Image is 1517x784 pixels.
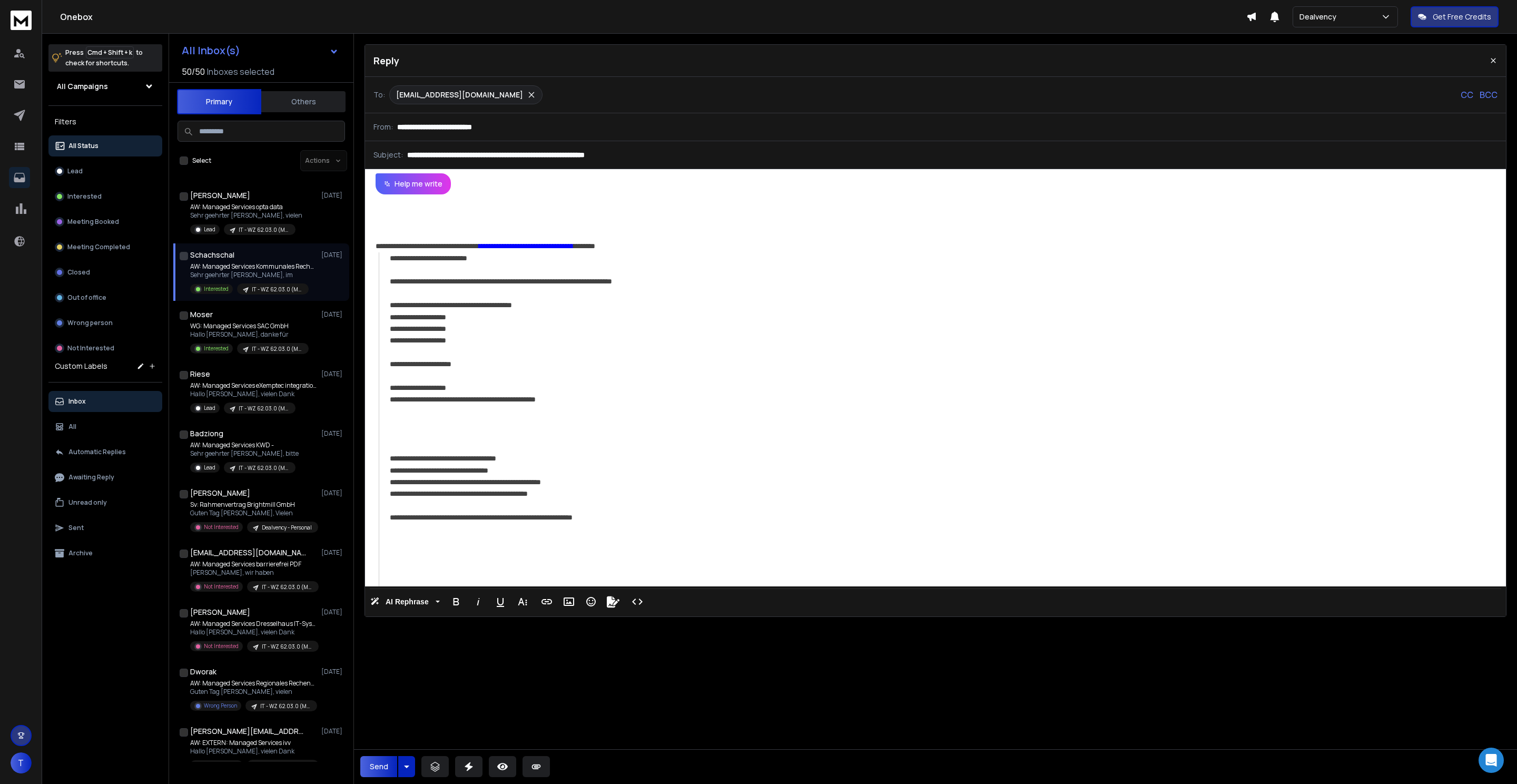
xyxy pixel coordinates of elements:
p: [DATE] [321,251,345,259]
img: logo [11,11,32,30]
h1: Riese [190,369,210,379]
p: Subject: [373,150,403,160]
h1: All Campaigns [57,81,108,92]
button: Emoticons [581,591,601,612]
h1: [EMAIL_ADDRESS][DOMAIN_NAME] [190,547,306,558]
p: AW: Managed Services KWD - [190,441,299,449]
p: WG: Managed Services SAC GmbH [190,322,309,330]
button: Out of office [48,287,162,308]
button: All Inbox(s) [173,40,347,61]
button: Insert Image (⌘P) [559,591,579,612]
button: Not Interested [48,338,162,359]
button: AI Rephrase [368,591,442,612]
p: [DATE] [321,608,345,616]
p: Hallo [PERSON_NAME], vielen Dank [190,628,317,636]
h3: Inboxes selected [207,65,274,78]
button: Wrong person [48,312,162,334]
p: Not Interested [204,761,239,769]
p: Guten Tag [PERSON_NAME], Vielen [190,509,317,517]
p: Meeting Booked [67,218,119,226]
p: Hallo [PERSON_NAME], danke für [190,330,309,339]
button: All Campaigns [48,76,162,97]
p: AW: Managed Services Regionales Rechenzentrum [190,679,317,688]
p: All [68,423,76,431]
label: Select [192,156,211,165]
p: [EMAIL_ADDRESS][DOMAIN_NAME] [396,90,523,100]
button: Lead [48,161,162,182]
button: Code View [627,591,647,612]
p: IT - WZ 62.03.0 (Managed Services) [239,226,289,234]
button: Sent [48,517,162,538]
p: Out of office [67,293,106,302]
button: T [11,752,32,773]
h1: [PERSON_NAME] [190,488,250,498]
p: Interested [204,285,229,293]
p: Interested [67,192,102,201]
p: Sv: Rahmenvertrag Brightmill GmbH [190,501,317,509]
button: More Text [513,591,533,612]
p: Inbox [68,397,86,406]
p: Lead [204,404,215,412]
p: Closed [67,268,90,277]
p: Wrong Person [204,702,237,710]
p: Sehr geehrter [PERSON_NAME], bitte [190,449,299,458]
p: AW: Managed Services barrierefrei PDF [190,560,317,569]
p: Lead [204,226,215,233]
p: Sehr geehrter [PERSON_NAME], im [190,271,317,279]
p: Not Interested [67,344,114,352]
p: IT - WZ 62.03.0 (Managed Services) [239,464,289,472]
p: Sent [68,524,84,532]
p: [DATE] [321,310,345,319]
button: All [48,416,162,437]
h1: Dworak [190,667,216,677]
p: AW: Managed Services Dresselhaus IT-Systeme [190,620,317,628]
p: Hallo [PERSON_NAME], vielen Dank [190,390,317,398]
h1: Onebox [60,11,1246,23]
p: Wrong person [67,319,113,327]
p: IT - WZ 62.03.0 (Managed Services) [260,702,311,710]
button: Get Free Credits [1411,6,1499,27]
p: Dealvency - Personal [262,524,312,532]
p: Archive [68,549,93,557]
p: Get Free Credits [1433,12,1491,22]
p: Not Interested [204,583,239,591]
p: [PERSON_NAME], wir haben [190,569,317,577]
p: [DATE] [321,191,345,200]
button: Automatic Replies [48,442,162,463]
p: Reply [373,53,399,68]
p: IT - WZ 62.03.0 (Managed Services) [239,405,289,413]
p: [DATE] [321,668,345,676]
button: Awaiting Reply [48,467,162,488]
h3: Custom Labels [55,361,107,371]
p: All Status [68,142,98,150]
p: IT - WZ 62.03.0 (Managed Services) [262,762,312,770]
span: AI Rephrase [383,597,431,606]
p: IT - WZ 62.03.0 (Managed Services) [252,345,302,353]
p: IT - WZ 62.03.0 (Managed Services) [262,643,312,651]
h1: Schachschal [190,250,234,260]
h1: All Inbox(s) [182,45,240,56]
button: Primary [177,89,261,114]
p: CC [1461,89,1473,101]
p: To: [373,90,385,100]
p: Unread only [68,498,107,507]
p: Not Interested [204,642,239,650]
button: Meeting Completed [48,237,162,258]
h1: Badziong [190,428,223,439]
p: Guten Tag [PERSON_NAME], vielen [190,688,317,696]
h1: Moser [190,309,213,320]
p: Automatic Replies [68,448,126,456]
p: [DATE] [321,370,345,378]
button: Insert Link (⌘K) [537,591,557,612]
p: Hallo [PERSON_NAME], vielen Dank [190,747,317,756]
p: Lead [204,464,215,472]
p: Sehr geehrter [PERSON_NAME], vielen [190,211,302,220]
p: [DATE] [321,489,345,497]
h1: [PERSON_NAME] [190,607,250,618]
button: Signature [603,591,623,612]
p: AW: Managed Services Kommunales Rechenzentrum [190,262,317,271]
button: Meeting Booked [48,211,162,232]
h1: [PERSON_NAME] [190,190,250,201]
span: 50 / 50 [182,65,205,78]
